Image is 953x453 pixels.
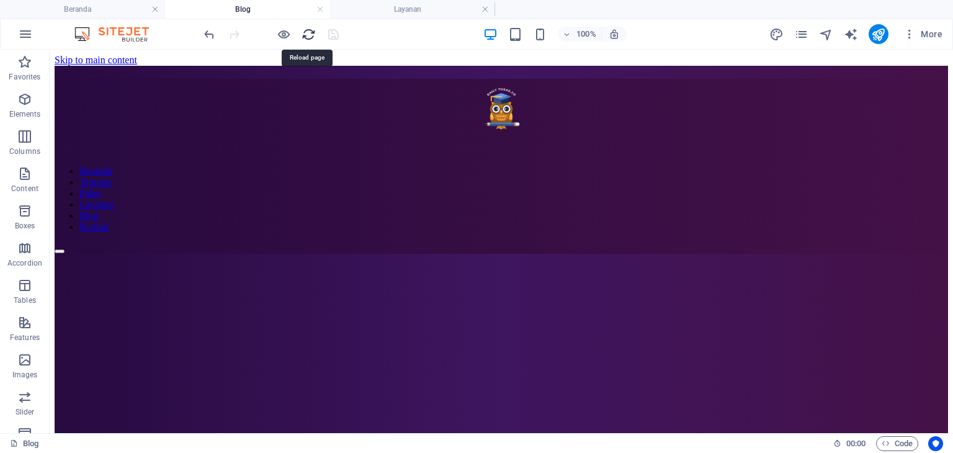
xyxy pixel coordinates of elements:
[819,27,834,42] button: navigator
[202,27,217,42] button: undo
[846,436,866,451] span: 00 00
[10,436,38,451] a: Click to cancel selection. Double-click to open Pages
[898,24,947,44] button: More
[576,27,596,42] h6: 100%
[11,184,38,194] p: Content
[14,295,36,305] p: Tables
[871,27,885,42] i: Publish
[769,27,784,42] button: design
[882,436,913,451] span: Code
[903,28,942,40] span: More
[844,27,859,42] button: text_generator
[844,27,858,42] i: AI Writer
[10,333,40,343] p: Features
[928,436,943,451] button: Usercentrics
[7,258,42,268] p: Accordion
[301,27,316,42] button: reload
[769,27,784,42] i: Design (Ctrl+Alt+Y)
[71,27,164,42] img: Editor Logo
[15,221,35,231] p: Boxes
[9,72,40,82] p: Favorites
[558,27,602,42] button: 100%
[794,27,809,42] button: pages
[165,2,330,16] h4: Blog
[609,29,620,40] i: On resize automatically adjust zoom level to fit chosen device.
[833,436,866,451] h6: Session time
[202,27,217,42] i: Undo: Change pages (Ctrl+Z)
[16,407,35,417] p: Slider
[869,24,888,44] button: publish
[5,5,87,16] a: Skip to main content
[876,436,918,451] button: Code
[855,439,857,448] span: :
[330,2,495,16] h4: Layanan
[12,370,38,380] p: Images
[9,109,41,119] p: Elements
[819,27,833,42] i: Navigator
[794,27,808,42] i: Pages (Ctrl+Alt+S)
[9,146,40,156] p: Columns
